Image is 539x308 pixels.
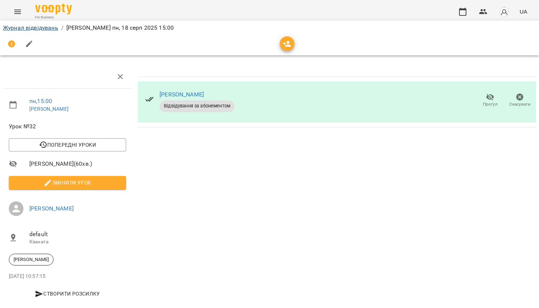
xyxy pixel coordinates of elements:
p: [DATE] 10:57:15 [9,273,126,280]
span: Відвідування за абонементом [159,103,235,109]
a: пн , 15:00 [29,98,52,104]
span: Попередні уроки [15,140,120,149]
p: Кімната [29,238,126,246]
a: Журнал відвідувань [3,24,58,31]
span: [PERSON_NAME] [9,256,53,263]
span: Створити розсилку [12,289,123,298]
span: [PERSON_NAME] ( 60 хв. ) [29,159,126,168]
span: UA [520,8,527,15]
button: Menu [9,3,26,21]
a: [PERSON_NAME] [29,205,74,212]
a: [PERSON_NAME] [29,106,69,112]
li: / [61,23,63,32]
span: Урок №32 [9,122,126,131]
span: Змінити урок [15,178,120,187]
div: [PERSON_NAME] [9,254,54,265]
a: [PERSON_NAME] [159,91,204,98]
img: Voopty Logo [35,4,72,14]
img: avatar_s.png [499,7,509,17]
nav: breadcrumb [3,23,536,32]
button: UA [517,5,530,18]
p: [PERSON_NAME] пн, 18 серп 2025 15:00 [66,23,174,32]
span: default [29,230,126,239]
button: Скасувати [505,90,535,111]
button: Попередні уроки [9,138,126,151]
button: Створити розсилку [9,287,126,300]
button: Прогул [475,90,505,111]
span: For Business [35,15,72,20]
span: Скасувати [509,101,531,107]
span: Прогул [483,101,498,107]
button: Змінити урок [9,176,126,189]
